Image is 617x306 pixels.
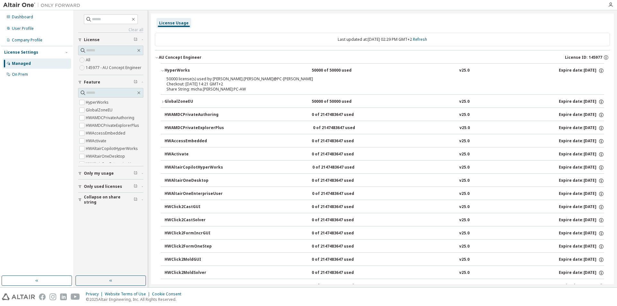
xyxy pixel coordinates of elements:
div: GlobalZoneEU [165,99,222,105]
div: Expire date: [DATE] [559,257,604,263]
label: HWAltairOneEnterpriseUser [86,160,139,168]
div: Expire date: [DATE] [559,191,604,197]
div: v25.0 [459,191,469,197]
button: HWAccessEmbedded0 of 2147483647 usedv25.0Expire date:[DATE] [165,134,604,148]
div: HWAMDCPrivateAuthoring [165,112,222,118]
div: HWClick2FormOneStep [165,244,222,249]
div: Expire date: [DATE] [559,270,604,276]
button: HWAltairCopilotHyperWorks0 of 2147483647 usedv25.0Expire date:[DATE] [165,161,604,175]
button: Feature [78,75,143,89]
span: Collapse on share string [84,195,134,205]
div: 0 of 2147483647 used [312,152,370,157]
div: v25.0 [459,217,469,223]
div: Cookie Consent [152,292,185,297]
div: 50000 license(s) used by [PERSON_NAME].[PERSON_NAME]@PC-[PERSON_NAME] [166,76,583,82]
label: HWAMDCPrivateExplorerPlus [86,122,140,129]
div: v25.0 [459,165,469,170]
span: Clear filter [134,184,138,189]
div: HWClick2MoldSolver [165,270,222,276]
label: HWActivate [86,137,108,145]
button: Collapse on share string [78,193,143,207]
button: GlobalZoneEU50000 of 50000 usedv25.0Expire date:[DATE] [161,95,604,109]
div: Company Profile [12,38,42,43]
button: HWClick2CastGUI0 of 2147483647 usedv25.0Expire date:[DATE] [165,200,604,214]
div: Checkout: [DATE] 14:21 GMT+2 [166,82,583,87]
div: v25.0 [459,68,469,74]
button: License [78,33,143,47]
div: Dashboard [12,14,33,20]
span: Clear filter [134,171,138,176]
div: Managed [12,61,31,66]
img: Altair One [3,2,84,8]
a: Clear all [78,27,143,32]
span: Clear filter [134,197,138,202]
button: Only used licenses [78,179,143,194]
label: HWAccessEmbedded [86,129,127,137]
div: User Profile [12,26,34,31]
div: License Usage [159,21,189,26]
button: HWClick2MoldSolver0 of 2147483647 usedv25.0Expire date:[DATE] [165,266,604,280]
label: HWAltairCopilotHyperWorks [86,145,139,153]
div: Expire date: [DATE] [559,152,604,157]
div: HWClick2CastSolver [165,217,222,223]
div: HWCompose [165,283,222,289]
div: HWActivate [165,152,222,157]
button: HyperWorks50000 of 50000 usedv25.0Expire date:[DATE] [161,64,604,78]
div: 0 of 2147483647 used [312,178,370,184]
button: HWAltairOneEnterpriseUser0 of 2147483647 usedv25.0Expire date:[DATE] [165,187,604,201]
label: HWAMDCPrivateAuthoring [86,114,136,122]
div: 0 of 2147483647 used [312,191,370,197]
button: HWActivate0 of 2147483647 usedv25.0Expire date:[DATE] [165,147,604,162]
img: instagram.svg [49,293,56,300]
img: altair_logo.svg [2,293,35,300]
div: v25.0 [459,283,469,289]
button: HWCompose0 of 2147483647 usedv25.0Expire date:[DATE] [165,279,604,293]
div: Share String: micha.[PERSON_NAME]:PC-AW [166,87,583,92]
img: facebook.svg [39,293,46,300]
button: AU Concept EngineerLicense ID: 145977 [155,50,610,65]
div: 0 of 2147483647 used [313,125,371,131]
button: HWClick2FormIncrGUI0 of 2147483647 usedv25.0Expire date:[DATE] [165,226,604,240]
div: License Settings [4,50,38,55]
span: Feature [84,80,100,85]
div: v25.0 [460,125,470,131]
div: Last updated at: [DATE] 02:29 PM GMT+2 [155,33,610,46]
div: AU Concept Engineer [159,55,201,60]
p: © 2025 Altair Engineering, Inc. All Rights Reserved. [86,297,185,302]
div: Expire date: [DATE] [559,231,604,236]
div: 0 of 2147483647 used [312,270,370,276]
span: Clear filter [134,80,138,85]
span: Clear filter [134,37,138,42]
button: HWAltairOneDesktop0 of 2147483647 usedv25.0Expire date:[DATE] [165,174,604,188]
button: HWClick2CastSolver0 of 2147483647 usedv25.0Expire date:[DATE] [165,213,604,227]
div: v25.0 [459,178,469,184]
div: Expire date: [DATE] [559,178,604,184]
span: Only used licenses [84,184,122,189]
div: v25.0 [459,152,469,157]
div: 0 of 2147483647 used [312,112,370,118]
div: Expire date: [DATE] [559,138,604,144]
div: 0 of 2147483647 used [312,257,370,263]
span: Only my usage [84,171,114,176]
div: v25.0 [459,112,469,118]
div: 0 of 2147483647 used [312,231,370,236]
div: v25.0 [459,270,469,276]
button: HWAMDCPrivateAuthoring0 of 2147483647 usedv25.0Expire date:[DATE] [165,108,604,122]
div: HWClick2CastGUI [165,204,222,210]
div: Website Terms of Use [105,292,152,297]
div: v25.0 [459,138,469,144]
div: 0 of 2147483647 used [312,244,370,249]
div: HWClick2MoldGUI [165,257,222,263]
img: linkedin.svg [60,293,67,300]
div: 0 of 2147483647 used [312,165,370,170]
button: Only my usage [78,166,143,180]
div: HWAltairOneEnterpriseUser [165,191,223,197]
button: HWClick2FormOneStep0 of 2147483647 usedv25.0Expire date:[DATE] [165,240,604,254]
label: GlobalZoneEU [86,106,114,114]
div: Expire date: [DATE] [559,244,604,249]
div: v25.0 [459,244,469,249]
div: 50000 of 50000 used [312,99,370,105]
div: Expire date: [DATE] [559,68,604,74]
div: 0 of 2147483647 used [312,204,370,210]
div: 0 of 2147483647 used [312,217,370,223]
